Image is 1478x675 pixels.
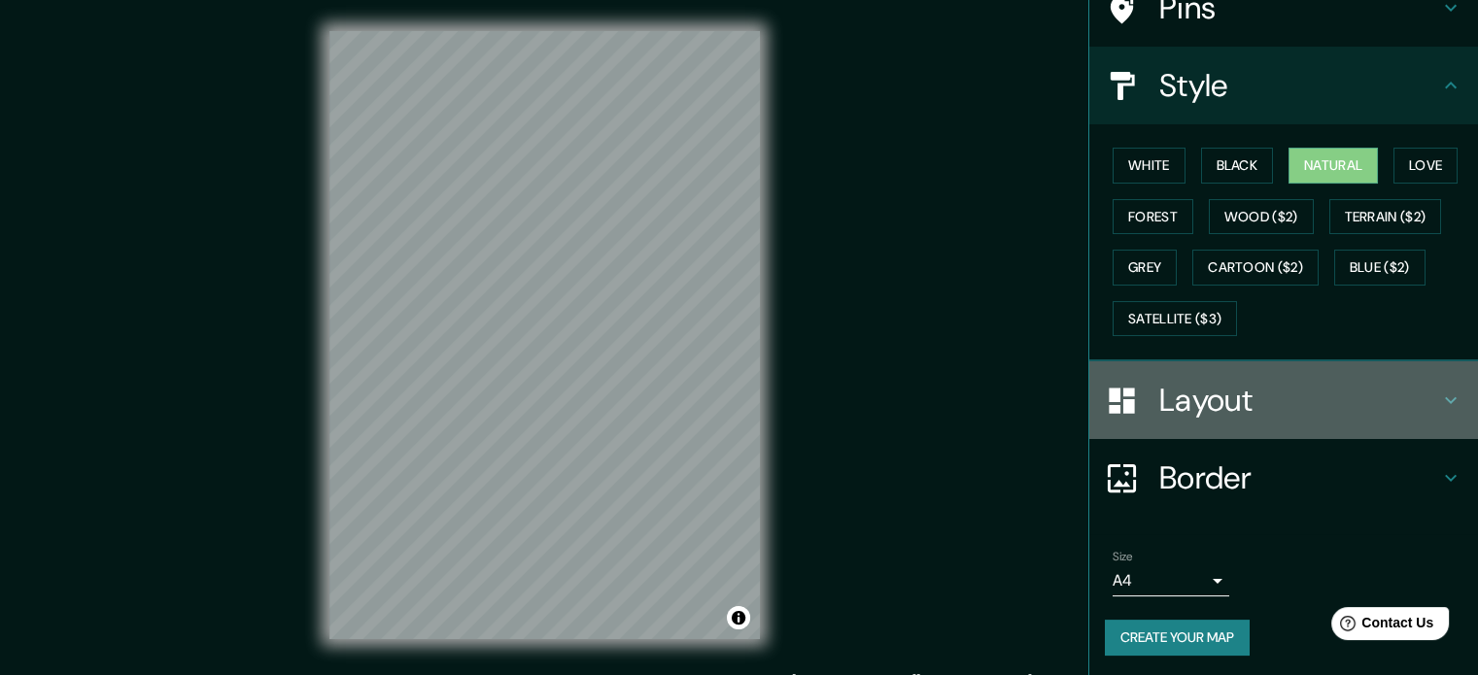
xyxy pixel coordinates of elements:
button: Grey [1113,250,1177,286]
button: Terrain ($2) [1329,199,1442,235]
div: Style [1089,47,1478,124]
button: Blue ($2) [1334,250,1426,286]
div: Layout [1089,361,1478,439]
div: A4 [1113,565,1229,596]
h4: Layout [1159,381,1439,420]
iframe: Help widget launcher [1305,599,1457,654]
button: Toggle attribution [727,606,750,629]
button: Create your map [1105,620,1250,656]
button: Natural [1289,148,1378,184]
button: White [1113,148,1186,184]
button: Cartoon ($2) [1192,250,1319,286]
h4: Style [1159,66,1439,105]
div: Border [1089,439,1478,517]
button: Satellite ($3) [1113,301,1237,337]
button: Forest [1113,199,1193,235]
button: Love [1393,148,1458,184]
h4: Border [1159,458,1439,497]
button: Wood ($2) [1209,199,1314,235]
canvas: Map [329,31,760,639]
button: Black [1201,148,1274,184]
label: Size [1113,549,1133,565]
